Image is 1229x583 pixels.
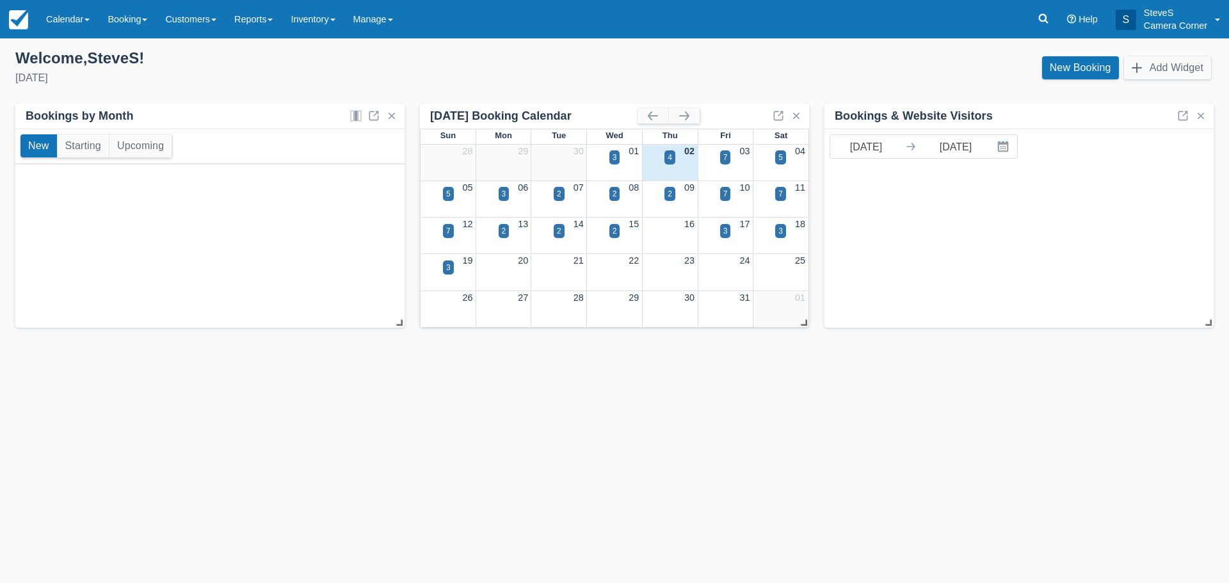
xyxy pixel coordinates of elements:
[739,292,750,303] a: 31
[778,152,783,163] div: 5
[684,182,695,193] a: 09
[795,255,805,266] a: 25
[15,49,604,68] div: Welcome , SteveS !
[109,134,172,157] button: Upcoming
[518,255,528,266] a: 20
[720,131,731,140] span: Fri
[668,152,672,163] div: 4
[629,182,639,193] a: 08
[502,188,506,200] div: 3
[15,70,604,86] div: [DATE]
[574,219,584,229] a: 14
[495,131,512,140] span: Mon
[446,188,451,200] div: 5
[518,146,528,156] a: 29
[684,219,695,229] a: 16
[613,152,617,163] div: 3
[629,219,639,229] a: 15
[463,292,473,303] a: 26
[1144,19,1207,32] p: Camera Corner
[574,255,584,266] a: 21
[440,131,456,140] span: Sun
[446,225,451,237] div: 7
[606,131,623,140] span: Wed
[552,131,566,140] span: Tue
[920,135,992,158] input: End Date
[613,188,617,200] div: 2
[463,146,473,156] a: 28
[557,225,561,237] div: 2
[723,152,728,163] div: 7
[992,135,1017,158] button: Interact with the calendar and add the check-in date for your trip.
[795,219,805,229] a: 18
[557,188,561,200] div: 2
[835,109,993,124] div: Bookings & Website Visitors
[739,255,750,266] a: 24
[739,146,750,156] a: 03
[502,225,506,237] div: 2
[629,255,639,266] a: 22
[775,131,787,140] span: Sat
[629,292,639,303] a: 29
[739,182,750,193] a: 10
[723,188,728,200] div: 7
[58,134,109,157] button: Starting
[1042,56,1119,79] a: New Booking
[830,135,902,158] input: Start Date
[684,146,695,156] a: 02
[668,188,672,200] div: 2
[430,109,638,124] div: [DATE] Booking Calendar
[463,219,473,229] a: 12
[26,109,134,124] div: Bookings by Month
[518,292,528,303] a: 27
[1079,14,1098,24] span: Help
[463,182,473,193] a: 05
[1067,15,1076,24] i: Help
[1116,10,1136,30] div: S
[20,134,57,157] button: New
[9,10,28,29] img: checkfront-main-nav-mini-logo.png
[629,146,639,156] a: 01
[795,182,805,193] a: 11
[739,219,750,229] a: 17
[463,255,473,266] a: 19
[518,182,528,193] a: 06
[778,188,783,200] div: 7
[663,131,678,140] span: Thu
[795,146,805,156] a: 04
[778,225,783,237] div: 3
[1144,6,1207,19] p: SteveS
[1124,56,1211,79] button: Add Widget
[613,225,617,237] div: 2
[518,219,528,229] a: 13
[723,225,728,237] div: 3
[446,262,451,273] div: 3
[574,182,584,193] a: 07
[574,292,584,303] a: 28
[684,292,695,303] a: 30
[795,292,805,303] a: 01
[574,146,584,156] a: 30
[684,255,695,266] a: 23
